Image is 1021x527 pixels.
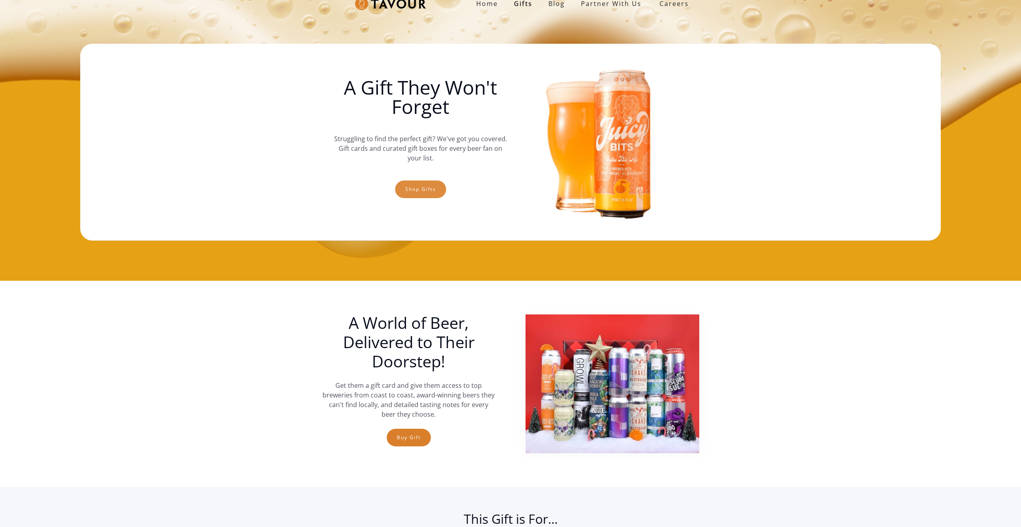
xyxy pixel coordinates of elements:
[322,313,495,371] h1: A World of Beer, Delivered to Their Doorstep!
[334,126,507,171] p: Struggling to find the perfect gift? We've got you covered. Gift cards and curated gift boxes for...
[322,381,495,419] p: Get them a gift card and give them access to top breweries from coast to coast, award-winning bee...
[334,78,507,116] h1: A Gift They Won't Forget
[395,180,446,198] a: Shop gifts
[387,429,431,446] a: Buy Gift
